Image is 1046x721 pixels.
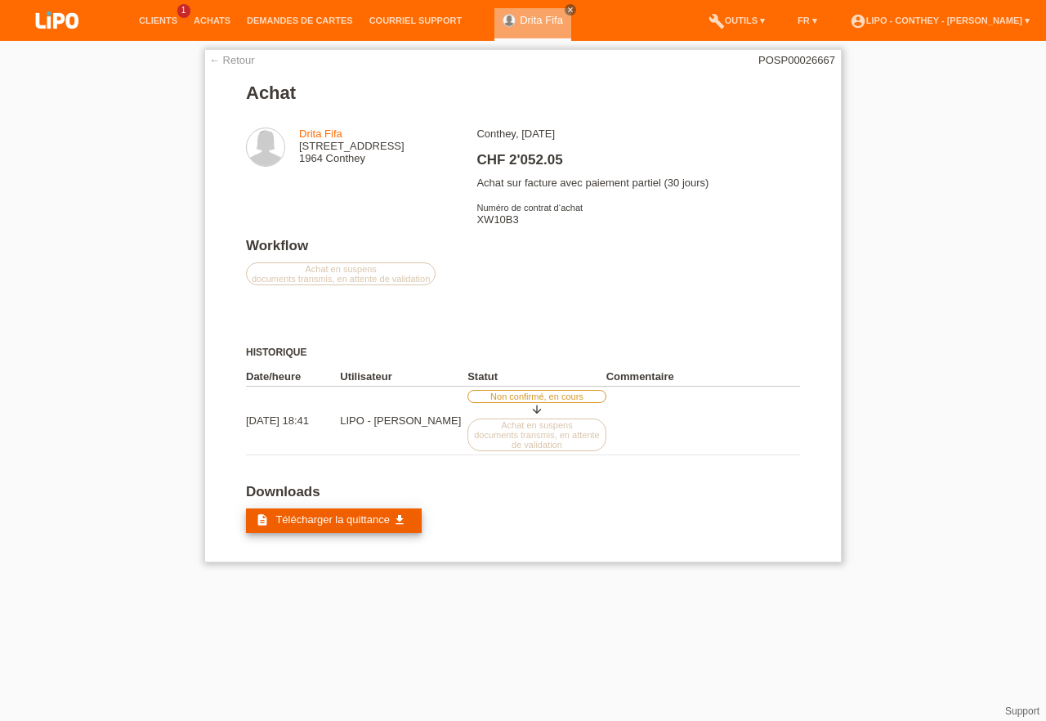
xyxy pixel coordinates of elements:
[246,484,800,508] h2: Downloads
[393,513,406,526] i: get_app
[131,16,186,25] a: Clients
[566,6,574,14] i: close
[246,508,422,533] a: description Télécharger la quittance get_app
[246,238,800,262] h2: Workflow
[256,513,269,526] i: description
[789,16,825,25] a: FR ▾
[1005,705,1039,717] a: Support
[700,16,773,25] a: buildOutils ▾
[209,54,255,66] a: ← Retour
[606,367,800,387] th: Commentaire
[246,347,800,359] h3: Historique
[246,83,800,103] h1: Achat
[467,390,606,403] label: Non confirmé, en cours
[476,128,799,238] div: Conthey, [DATE] Achat sur facture avec paiement partiel (30 jours) XW10B3
[565,4,576,16] a: close
[246,262,436,285] label: Achat en suspens documents transmis, en attente de validation
[299,128,405,164] div: [STREET_ADDRESS] 1964 Conthey
[361,16,470,25] a: Courriel Support
[299,128,342,140] a: Drita Fifa
[246,387,340,455] td: [DATE] 18:41
[476,203,583,213] span: Numéro de contrat d‘achat
[530,403,543,416] i: arrow_downward
[520,14,563,26] a: Drita Fifa
[246,367,340,387] th: Date/heure
[340,387,467,455] td: LIPO - [PERSON_NAME]
[758,54,835,66] div: POSP00026667
[16,34,98,46] a: LIPO pay
[239,16,361,25] a: Demandes de cartes
[842,16,1038,25] a: account_circleLIPO - Conthey - [PERSON_NAME] ▾
[850,13,866,29] i: account_circle
[186,16,239,25] a: Achats
[467,367,606,387] th: Statut
[709,13,725,29] i: build
[467,419,606,451] label: Achat en suspens documents transmis, en attente de validation
[275,513,389,526] span: Télécharger la quittance
[340,367,467,387] th: Utilisateur
[476,152,799,177] h2: CHF 2'052.05
[177,4,190,18] span: 1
